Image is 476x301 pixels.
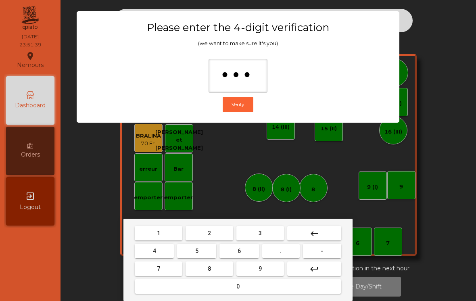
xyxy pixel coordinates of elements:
[259,230,262,236] span: 3
[309,229,319,238] mat-icon: keyboard_backspace
[195,248,198,254] span: 5
[208,265,211,272] span: 8
[208,230,211,236] span: 2
[280,248,282,254] span: .
[321,248,323,254] span: -
[236,283,240,290] span: 0
[157,230,160,236] span: 1
[157,265,160,272] span: 7
[238,248,241,254] span: 6
[259,265,262,272] span: 9
[92,21,384,34] h3: Please enter the 4-digit verification
[223,97,253,112] button: Verify
[153,248,156,254] span: 4
[198,40,278,46] span: (we want to make sure it's you)
[309,264,319,274] mat-icon: keyboard_return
